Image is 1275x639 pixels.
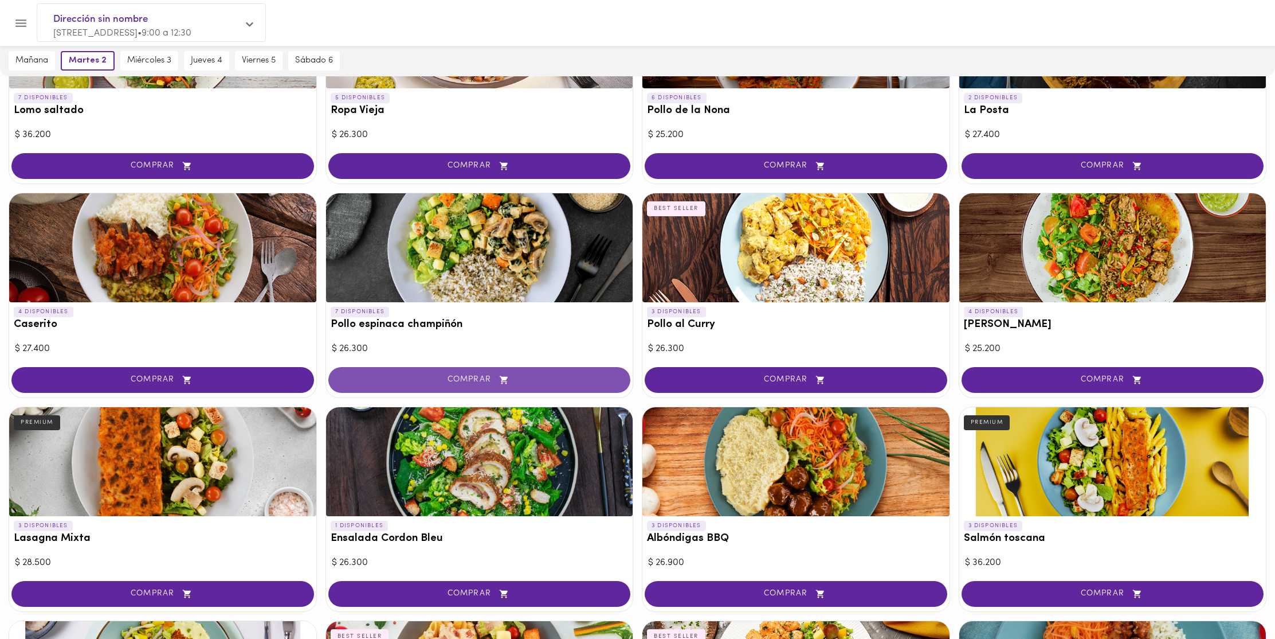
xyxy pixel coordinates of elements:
[976,589,1250,599] span: COMPRAR
[343,375,617,385] span: COMPRAR
[331,93,390,103] p: 5 DISPONIBLES
[15,556,311,570] div: $ 28.500
[642,407,950,516] div: Albóndigas BBQ
[964,319,1262,331] h3: [PERSON_NAME]
[964,415,1010,430] div: PREMIUM
[328,153,631,179] button: COMPRAR
[14,415,60,430] div: PREMIUM
[14,319,312,331] h3: Caserito
[976,161,1250,171] span: COMPRAR
[11,581,314,607] button: COMPRAR
[15,342,311,356] div: $ 27.400
[959,193,1266,302] div: Arroz chaufa
[647,307,706,317] p: 3 DISPONIBLES
[14,105,312,117] h3: Lomo saltado
[15,56,48,66] span: mañana
[11,153,314,179] button: COMPRAR
[61,51,115,71] button: martes 2
[962,581,1264,607] button: COMPRAR
[288,51,340,71] button: sábado 6
[645,367,947,393] button: COMPRAR
[647,105,945,117] h3: Pollo de la Nona
[127,56,171,66] span: miércoles 3
[326,193,633,302] div: Pollo espinaca champiñón
[964,105,1262,117] h3: La Posta
[343,161,617,171] span: COMPRAR
[328,581,631,607] button: COMPRAR
[964,521,1023,531] p: 3 DISPONIBLES
[7,9,35,37] button: Menu
[69,56,107,66] span: martes 2
[659,589,933,599] span: COMPRAR
[965,128,1261,142] div: $ 27.400
[964,307,1023,317] p: 4 DISPONIBLES
[9,51,55,71] button: mañana
[191,56,222,66] span: jueves 4
[648,128,944,142] div: $ 25.200
[331,105,629,117] h3: Ropa Vieja
[11,367,314,393] button: COMPRAR
[326,407,633,516] div: Ensalada Cordon Bleu
[26,589,300,599] span: COMPRAR
[331,521,389,531] p: 1 DISPONIBLES
[965,556,1261,570] div: $ 36.200
[184,51,229,71] button: jueves 4
[343,589,617,599] span: COMPRAR
[647,533,945,545] h3: Albóndigas BBQ
[648,342,944,356] div: $ 26.300
[9,407,316,516] div: Lasagna Mixta
[14,307,73,317] p: 4 DISPONIBLES
[642,193,950,302] div: Pollo al Curry
[295,56,333,66] span: sábado 6
[647,319,945,331] h3: Pollo al Curry
[331,533,629,545] h3: Ensalada Cordon Bleu
[965,342,1261,356] div: $ 25.200
[659,161,933,171] span: COMPRAR
[14,521,73,531] p: 3 DISPONIBLES
[659,375,933,385] span: COMPRAR
[235,51,283,71] button: viernes 5
[648,556,944,570] div: $ 26.900
[331,307,390,317] p: 7 DISPONIBLES
[14,533,312,545] h3: Lasagna Mixta
[1209,572,1264,628] iframe: Messagebird Livechat Widget
[53,29,191,38] span: [STREET_ADDRESS] • 9:00 a 12:30
[645,153,947,179] button: COMPRAR
[328,367,631,393] button: COMPRAR
[964,93,1023,103] p: 2 DISPONIBLES
[331,319,629,331] h3: Pollo espinaca champiñón
[332,556,627,570] div: $ 26.300
[242,56,276,66] span: viernes 5
[9,193,316,302] div: Caserito
[15,128,311,142] div: $ 36.200
[332,342,627,356] div: $ 26.300
[645,581,947,607] button: COMPRAR
[959,407,1266,516] div: Salmón toscana
[120,51,178,71] button: miércoles 3
[962,153,1264,179] button: COMPRAR
[647,93,707,103] p: 6 DISPONIBLES
[26,375,300,385] span: COMPRAR
[976,375,1250,385] span: COMPRAR
[332,128,627,142] div: $ 26.300
[962,367,1264,393] button: COMPRAR
[26,161,300,171] span: COMPRAR
[14,93,73,103] p: 7 DISPONIBLES
[964,533,1262,545] h3: Salmón toscana
[647,521,706,531] p: 3 DISPONIBLES
[53,12,238,27] span: Dirección sin nombre
[647,201,705,216] div: BEST SELLER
